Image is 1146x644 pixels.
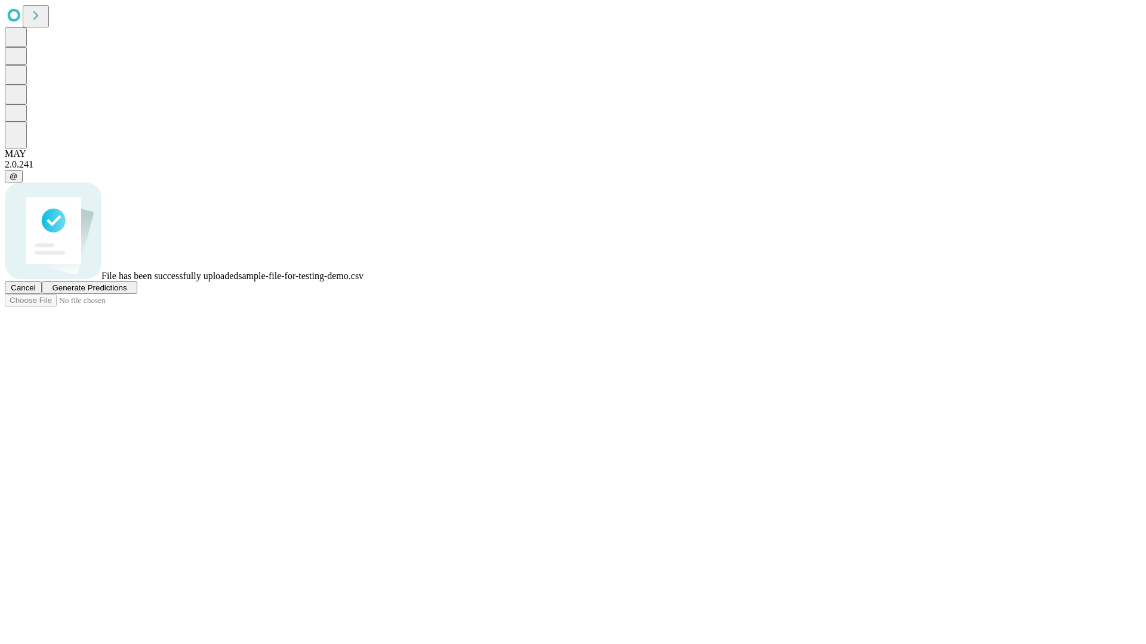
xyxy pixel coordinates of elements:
span: @ [10,172,18,181]
span: sample-file-for-testing-demo.csv [238,271,363,281]
div: MAY [5,148,1141,159]
span: Generate Predictions [52,283,127,292]
span: File has been successfully uploaded [101,271,238,281]
button: Generate Predictions [42,281,137,294]
div: 2.0.241 [5,159,1141,170]
button: @ [5,170,23,182]
span: Cancel [11,283,36,292]
button: Cancel [5,281,42,294]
